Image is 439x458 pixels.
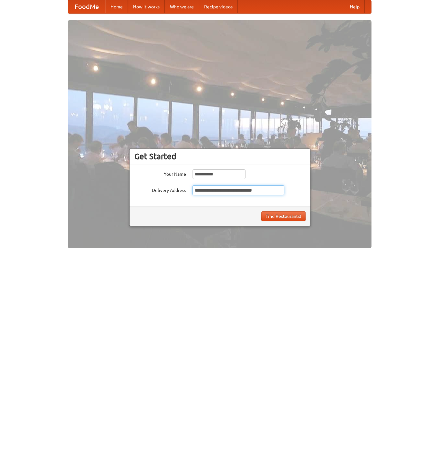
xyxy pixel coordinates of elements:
a: Home [105,0,128,13]
a: FoodMe [68,0,105,13]
h3: Get Started [134,151,306,161]
a: How it works [128,0,165,13]
label: Your Name [134,169,186,177]
a: Recipe videos [199,0,238,13]
label: Delivery Address [134,185,186,194]
a: Help [345,0,365,13]
button: Find Restaurants! [261,211,306,221]
a: Who we are [165,0,199,13]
